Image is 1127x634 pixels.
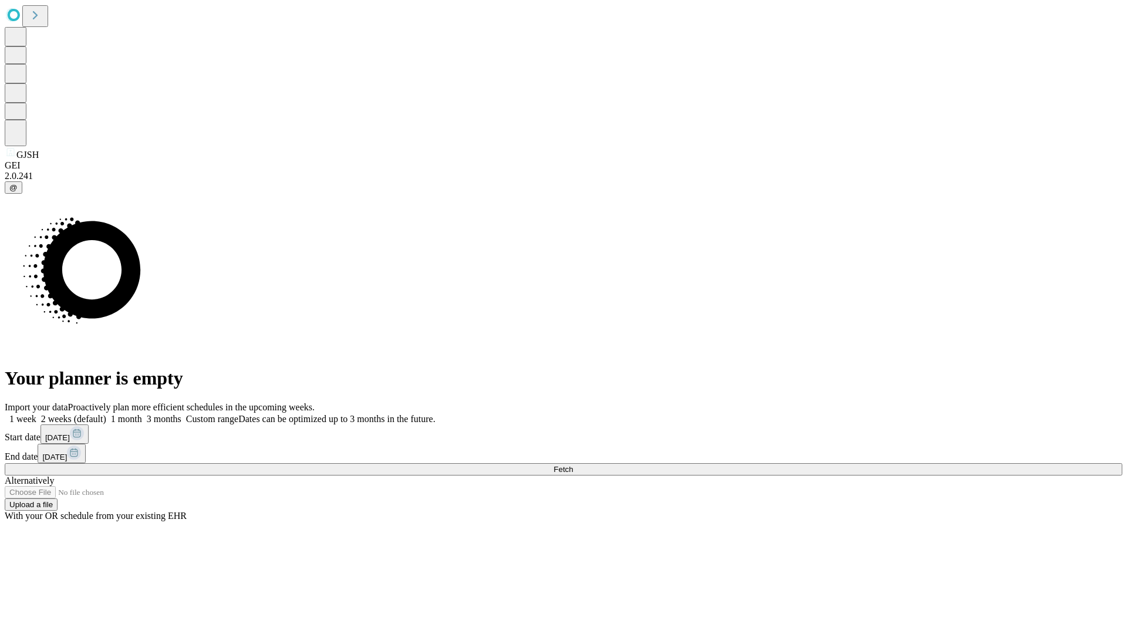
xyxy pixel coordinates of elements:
span: [DATE] [45,433,70,442]
button: [DATE] [41,424,89,444]
div: 2.0.241 [5,171,1122,181]
span: Dates can be optimized up to 3 months in the future. [238,414,435,424]
h1: Your planner is empty [5,367,1122,389]
div: GEI [5,160,1122,171]
span: [DATE] [42,453,67,461]
span: @ [9,183,18,192]
div: End date [5,444,1122,463]
span: Custom range [186,414,238,424]
button: [DATE] [38,444,86,463]
span: 1 month [111,414,142,424]
div: Start date [5,424,1122,444]
span: 3 months [147,414,181,424]
span: Fetch [554,465,573,474]
span: 2 weeks (default) [41,414,106,424]
span: Alternatively [5,475,54,485]
button: @ [5,181,22,194]
span: 1 week [9,414,36,424]
span: GJSH [16,150,39,160]
span: With your OR schedule from your existing EHR [5,511,187,521]
span: Import your data [5,402,68,412]
span: Proactively plan more efficient schedules in the upcoming weeks. [68,402,315,412]
button: Fetch [5,463,1122,475]
button: Upload a file [5,498,58,511]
